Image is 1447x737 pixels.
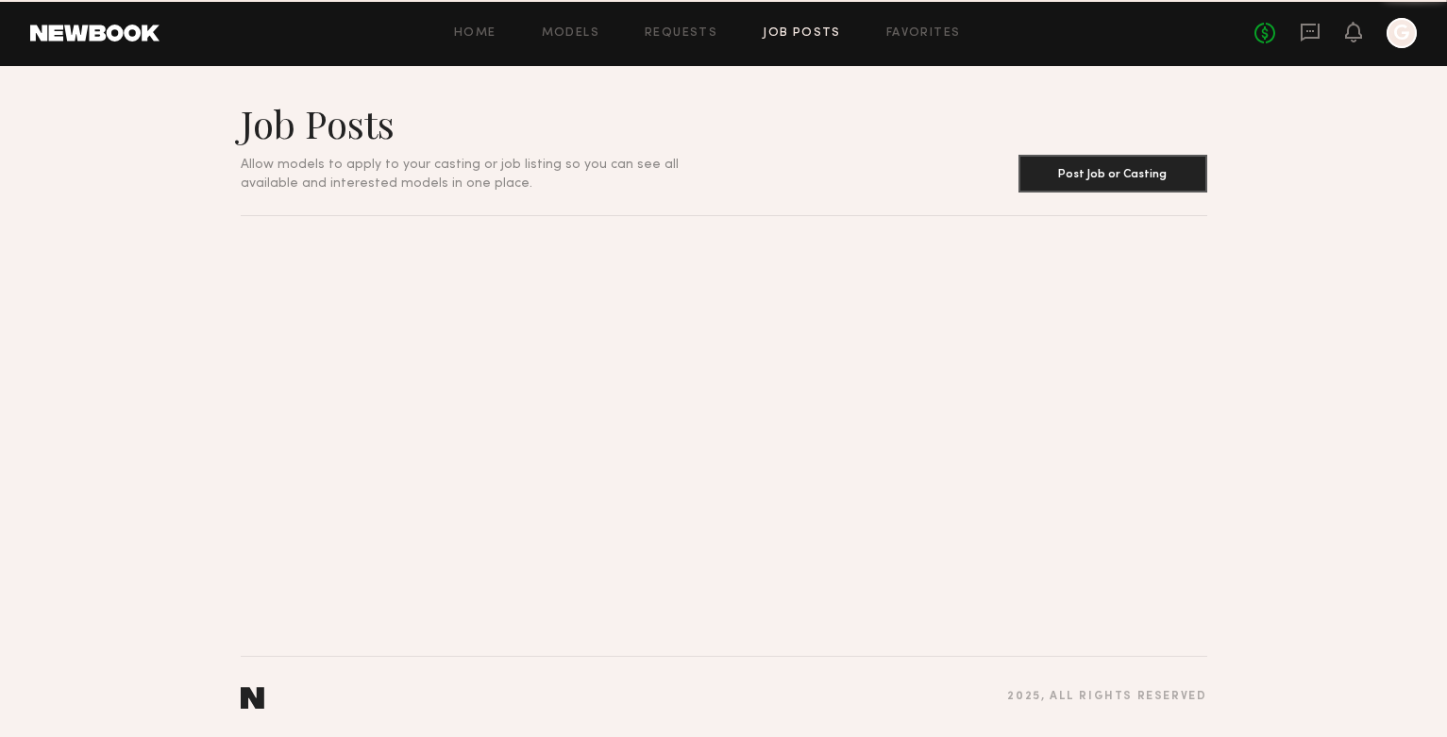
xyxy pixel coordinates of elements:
[241,100,724,147] h1: Job Posts
[763,27,841,40] a: Job Posts
[1387,18,1417,48] a: G
[454,27,496,40] a: Home
[1007,691,1206,703] div: 2025 , all rights reserved
[1018,155,1207,193] button: Post Job or Casting
[886,27,961,40] a: Favorites
[542,27,599,40] a: Models
[645,27,717,40] a: Requests
[241,159,679,190] span: Allow models to apply to your casting or job listing so you can see all available and interested ...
